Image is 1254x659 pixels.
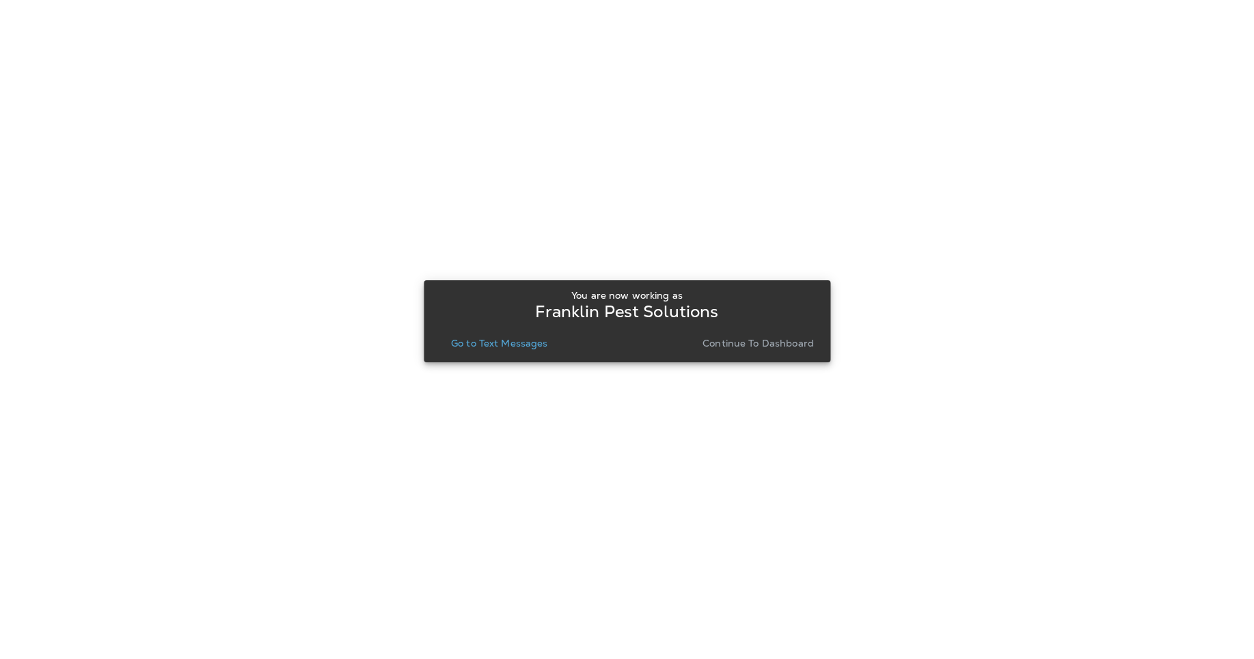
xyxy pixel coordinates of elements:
p: Go to Text Messages [451,338,548,349]
button: Continue to Dashboard [697,334,819,353]
button: Go to Text Messages [446,334,554,353]
p: You are now working as [571,290,683,301]
p: Franklin Pest Solutions [535,306,718,317]
p: Continue to Dashboard [703,338,814,349]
